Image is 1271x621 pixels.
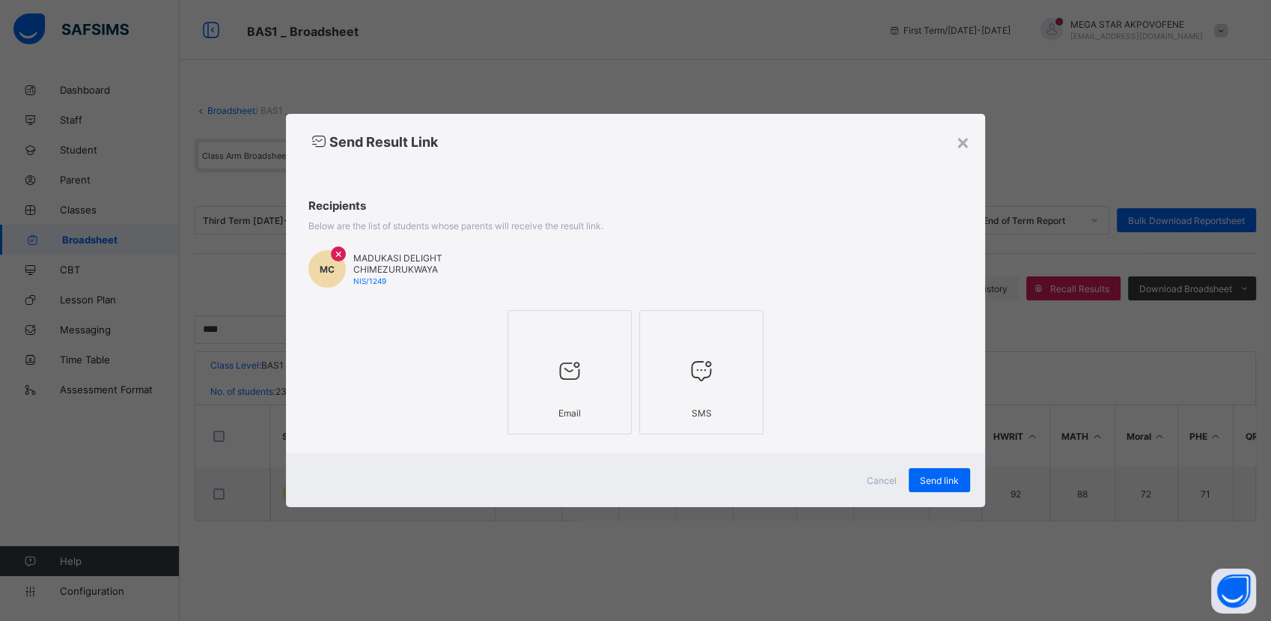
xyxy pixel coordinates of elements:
[867,475,897,486] span: Cancel
[335,246,343,261] span: ×
[956,129,970,154] div: ×
[308,199,963,213] span: Recipients
[320,264,335,275] span: MC
[353,276,386,285] span: NIS/1249
[647,400,755,426] div: SMS
[516,400,624,426] div: Email
[308,133,963,151] h2: Send Result Link
[1211,569,1256,614] button: Open asap
[920,475,959,486] span: Send link
[353,252,522,275] span: MADUKASI DELIGHT CHIMEZURUKWAYA
[308,220,603,231] span: Below are the list of students whose parents will receive the result link.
